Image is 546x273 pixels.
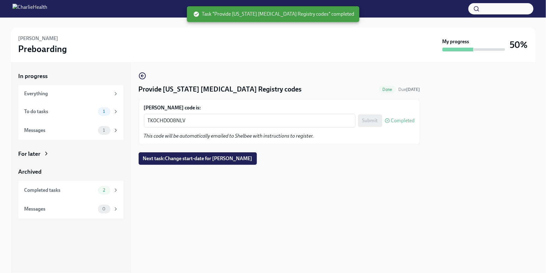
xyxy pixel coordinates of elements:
[24,108,95,115] div: To do tasks
[139,85,302,94] h4: Provide [US_STATE] [MEDICAL_DATA] Registry codes
[391,118,415,123] span: Completed
[18,121,124,140] a: Messages1
[144,133,314,139] em: This code will be automatically emailed to Shelbee with instructions to register.
[139,152,257,165] button: Next task:Change start-date for [PERSON_NAME]
[18,72,124,80] a: In progress
[99,188,109,192] span: 2
[18,85,124,102] a: Everything
[24,206,95,213] div: Messages
[18,43,67,55] h3: Preboarding
[144,104,415,111] label: [PERSON_NAME] code is:
[18,150,124,158] a: For later
[193,11,354,18] span: Task "Provide [US_STATE] [MEDICAL_DATA] Registry codes" completed
[18,102,124,121] a: To do tasks1
[24,187,95,194] div: Completed tasks
[18,200,124,218] a: Messages0
[99,109,109,114] span: 1
[143,155,253,162] span: Next task : Change start-date for [PERSON_NAME]
[148,117,352,124] textarea: TK0CHD008NLV
[13,4,47,14] img: CharlieHealth
[24,127,95,134] div: Messages
[24,90,110,97] div: Everything
[510,39,528,50] h3: 50%
[18,150,41,158] div: For later
[18,168,124,176] a: Archived
[442,38,469,45] strong: My progress
[18,181,124,200] a: Completed tasks2
[99,207,109,211] span: 0
[399,87,420,92] span: Due
[18,35,59,42] h6: [PERSON_NAME]
[406,87,420,92] strong: [DATE]
[99,128,109,133] span: 1
[379,87,396,92] span: Done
